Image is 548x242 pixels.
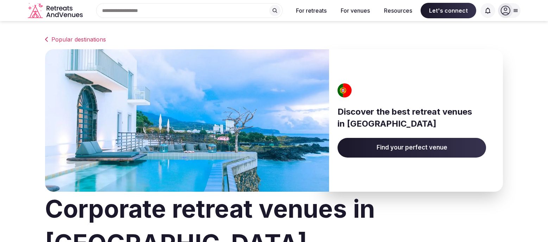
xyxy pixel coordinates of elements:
svg: Retreats and Venues company logo [28,3,84,19]
button: For retreats [290,3,332,18]
img: Portugal's flag [335,83,354,97]
a: Find your perfect venue [338,138,486,158]
span: Let's connect [421,3,476,18]
h3: Discover the best retreat venues in [GEOGRAPHIC_DATA] [338,106,486,129]
button: Resources [378,3,418,18]
a: Popular destinations [45,35,503,44]
a: Visit the homepage [28,3,84,19]
img: Banner image for Portugal representative of the country [45,49,329,192]
button: For venues [335,3,376,18]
